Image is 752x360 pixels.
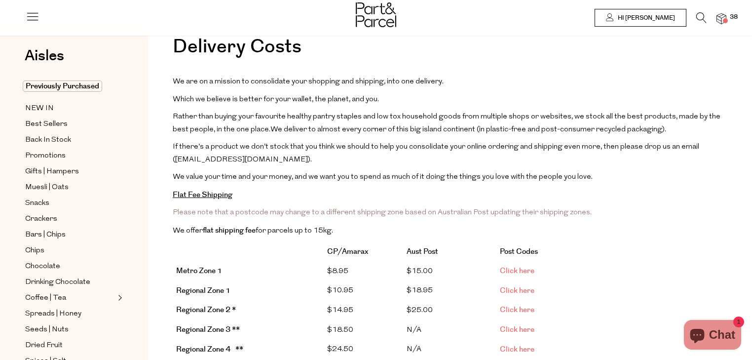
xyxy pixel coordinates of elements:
p: We deliver to almost every corner of this big island continent (in plastic-free and post-consumer... [173,111,727,136]
h1: Delivery Costs [173,38,727,66]
a: Previously Purchased [25,80,115,92]
a: Gifts | Hampers [25,165,115,178]
a: NEW IN [25,102,115,115]
td: N/A [403,320,496,340]
td: $25.00 [403,301,496,320]
span: Bars | Chips [25,229,66,241]
span: NEW IN [25,103,54,115]
span: Rather than buying your favourite healthy pantry staples and low tox household goods from multipl... [173,113,720,133]
a: Muesli | Oats [25,181,115,194]
span: Crackers [25,213,57,225]
a: Best Sellers [25,118,115,130]
a: Click here [500,266,534,276]
strong: Post Codes [500,246,538,257]
span: Chocolate [25,261,60,273]
span: 38 [727,13,740,22]
strong: Flat Fee Shipping [173,190,232,200]
a: Seeds | Nuts [25,323,115,336]
span: Hi [PERSON_NAME] [615,14,675,22]
a: 38 [716,13,726,24]
span: We value your time and your money, and we want you to spend as much of it doing the things you lo... [173,173,593,181]
span: Previously Purchased [23,80,102,92]
span: Which we believe is better for your wallet, the planet, and you. [173,96,379,103]
a: Click here [500,305,534,315]
a: Bars | Chips [25,229,115,241]
a: Promotions [25,150,115,162]
strong: CP/Amarax [327,246,368,257]
span: Coffee | Tea [25,292,66,304]
a: Click here [500,285,534,296]
strong: Metro Zone 1 [176,266,222,276]
button: Expand/Collapse Coffee | Tea [115,292,122,304]
a: Dried Fruit [25,339,115,352]
span: Drinking Chocolate [25,277,90,288]
a: Chocolate [25,260,115,273]
span: Promotions [25,150,66,162]
inbox-online-store-chat: Shopify online store chat [681,320,744,352]
a: Spreads | Honey [25,308,115,320]
td: N/A [403,340,496,360]
td: $18.95 [403,281,496,301]
span: $18.50 [327,326,353,334]
b: Regional Zone 1 [176,285,230,296]
b: Regional Zone 3 ** [176,324,240,335]
td: $14.95 [324,301,403,320]
a: Drinking Chocolate [25,276,115,288]
span: Chips [25,245,44,257]
a: Coffee | Tea [25,292,115,304]
a: Hi [PERSON_NAME] [595,9,686,27]
a: Click here [500,344,534,355]
a: Click here [500,324,534,335]
b: Regional Zone 2 * [176,305,236,315]
span: Dried Fruit [25,340,63,352]
span: Back In Stock [25,134,71,146]
td: $15.00 [403,262,496,281]
b: Regional Zone 4 ** [176,344,243,355]
span: We offer for parcels up to 15kg. [173,227,333,235]
span: Gifts | Hampers [25,166,79,178]
span: If there’s a product we don’t stock that you think we should to help you consolidate your online ... [173,143,699,163]
span: Seeds | Nuts [25,324,69,336]
td: $10.95 [324,281,403,301]
span: Best Sellers [25,119,68,130]
span: Snacks [25,198,49,209]
a: Crackers [25,213,115,225]
span: Aisles [25,45,64,67]
span: Muesli | Oats [25,182,69,194]
a: Snacks [25,197,115,209]
a: Chips [25,244,115,257]
a: Aisles [25,48,64,73]
strong: flat shipping fee [203,225,256,236]
span: We are on a mission to consolidate your shopping and shipping, into one delivery. [173,78,444,85]
td: $24.50 [324,340,403,360]
strong: Aust Post [407,246,438,257]
img: Part&Parcel [356,2,396,27]
a: Back In Stock [25,134,115,146]
td: $8.95 [324,262,403,281]
span: Spreads | Honey [25,308,81,320]
span: Please note that a postcode may change to a different shipping zone based on Australian Post upda... [173,209,592,216]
